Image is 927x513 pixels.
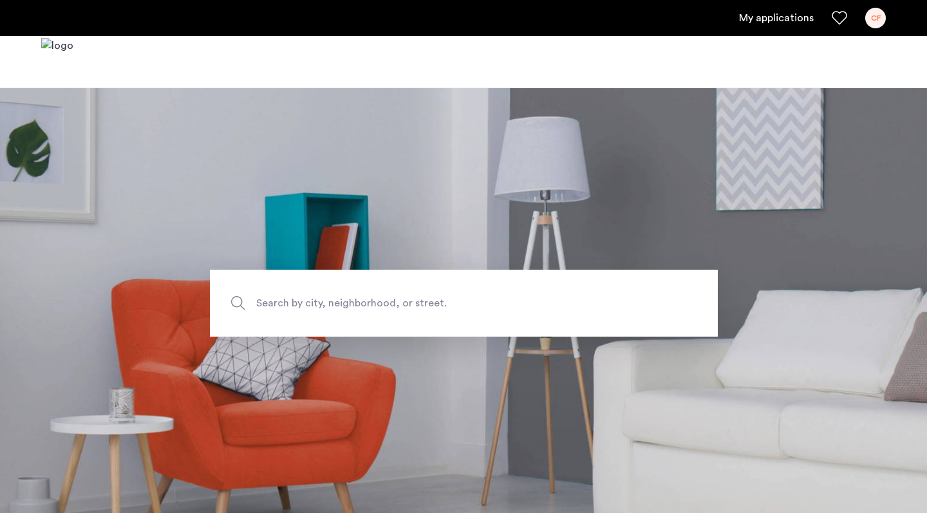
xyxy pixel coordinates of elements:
a: Cazamio logo [41,38,73,86]
div: CF [865,8,886,28]
a: Favorites [832,10,847,26]
span: Search by city, neighborhood, or street. [256,294,612,312]
input: Apartment Search [210,270,718,337]
a: My application [739,10,814,26]
img: logo [41,38,73,86]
